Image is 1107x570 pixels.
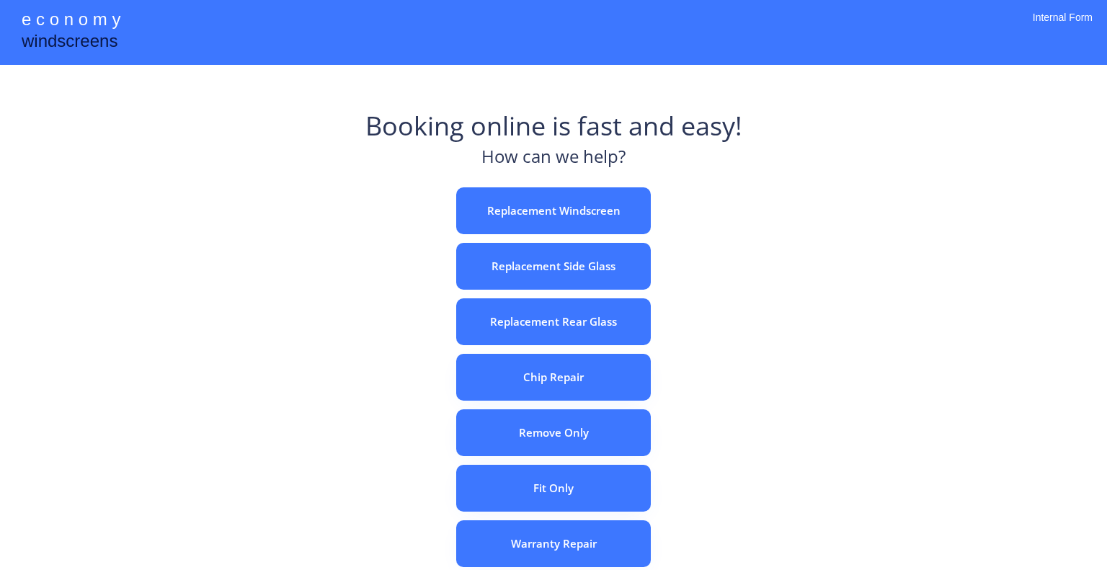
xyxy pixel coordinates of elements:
[481,144,626,177] div: How can we help?
[456,520,651,567] button: Warranty Repair
[365,108,742,144] div: Booking online is fast and easy!
[456,187,651,234] button: Replacement Windscreen
[456,409,651,456] button: Remove Only
[456,298,651,345] button: Replacement Rear Glass
[22,7,120,35] div: e c o n o m y
[456,465,651,512] button: Fit Only
[456,354,651,401] button: Chip Repair
[456,243,651,290] button: Replacement Side Glass
[22,29,117,57] div: windscreens
[1033,11,1093,43] div: Internal Form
